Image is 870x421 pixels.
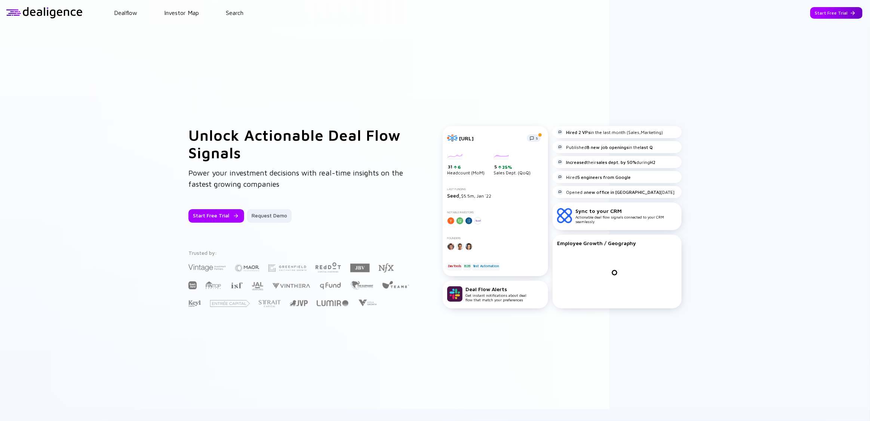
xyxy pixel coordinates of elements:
a: Search [226,9,243,16]
img: Q Fund [319,281,341,290]
a: Investor Map [164,9,199,16]
div: 25% [501,164,512,170]
div: Published in the [557,144,653,150]
strong: Hired 2 VPs [566,129,590,135]
div: B2B [463,262,471,270]
div: Sync to your CRM [575,208,677,214]
img: Israel Secondary Fund [230,282,243,289]
div: 31 [448,164,485,170]
strong: 8 new job openings [587,144,628,150]
img: Key1 Capital [188,300,201,307]
div: DevTools [447,262,462,270]
button: Start Free Trial [810,7,863,19]
img: NFX [379,263,394,272]
strong: H2 [650,159,655,165]
div: Test Automation [472,262,500,270]
div: Headcount (MoM) [447,154,485,176]
img: Maor Investments [235,262,259,274]
img: Vinthera [272,282,310,289]
div: Get instant notifications about deal flow that match your preferences [465,286,526,302]
img: Jerusalem Venture Partners [290,300,308,306]
img: Strait Capital [259,300,281,307]
img: Entrée Capital [210,300,250,307]
img: Red Dot Capital Partners [315,261,341,273]
div: Opened a [DATE] [557,189,674,195]
img: Viola Growth [357,299,377,306]
div: Last Funding [447,187,544,191]
div: Actionable deal flow signals connected to your CRM seamlessly [575,208,677,224]
strong: Increased [566,159,587,165]
h1: Unlock Actionable Deal Flow Signals [188,126,413,161]
div: Employee Growth / Geography [557,240,677,246]
img: JAL Ventures [252,282,263,290]
img: FINTOP Capital [206,281,221,289]
strong: 5 engineers from Google [577,174,631,180]
div: Founders [447,237,544,240]
strong: sales dept. by 50% [596,159,636,165]
a: Dealflow [114,9,137,16]
button: Start Free Trial [188,209,244,223]
img: The Elephant [350,281,373,290]
strong: last Q [640,144,653,150]
img: Team8 [382,281,409,289]
div: 5 [494,164,531,170]
div: $5.5m, Jan `22 [447,192,544,199]
div: Sales Dept. (QoQ) [494,154,531,176]
img: JBV Capital [350,263,370,273]
div: Trusted by: [188,250,411,256]
div: Hired [557,174,631,180]
button: Request Demo [247,209,292,223]
img: Lumir Ventures [317,300,348,306]
div: Deal Flow Alerts [465,286,526,292]
div: in the last month (Sales,Marketing) [557,129,663,135]
strong: new office in [GEOGRAPHIC_DATA] [586,189,661,195]
img: Vintage Investment Partners [188,263,226,272]
img: Greenfield Partners [268,265,306,272]
div: their during [557,159,655,165]
div: Notable Investors [447,211,544,214]
span: Seed, [447,192,461,199]
div: 6 [457,164,461,170]
span: Power your investment decisions with real-time insights on the fastest growing companies [188,168,403,188]
div: [URL] [459,135,522,141]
